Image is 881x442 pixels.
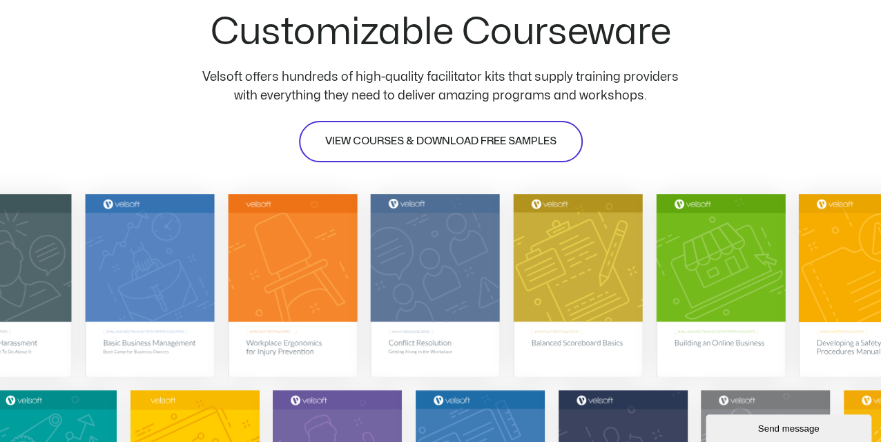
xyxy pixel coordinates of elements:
span: VIEW COURSES & DOWNLOAD FREE SAMPLES [325,133,556,150]
p: Velsoft offers hundreds of high-quality facilitator kits that supply training providers with ever... [192,68,689,105]
a: VIEW COURSES & DOWNLOAD FREE SAMPLES [299,121,583,162]
h2: Customizable Courseware [211,14,671,51]
iframe: chat widget [706,412,874,442]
